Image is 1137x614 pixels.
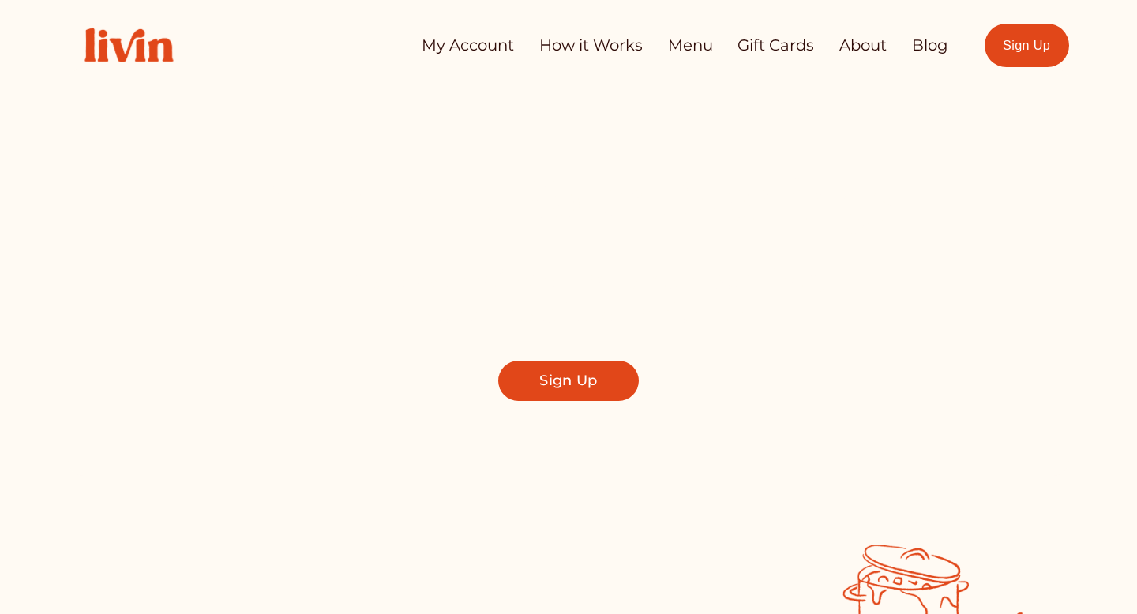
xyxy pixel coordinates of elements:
[539,30,643,61] a: How it Works
[498,361,638,401] a: Sign Up
[241,161,896,236] span: Take Back Your Evenings
[912,30,948,61] a: Blog
[839,30,887,61] a: About
[985,24,1069,67] a: Sign Up
[422,30,514,61] a: My Account
[310,261,827,329] span: Find a local chef who prepares customized, healthy meals in your kitchen
[737,30,814,61] a: Gift Cards
[68,11,189,79] img: Livin
[668,30,713,61] a: Menu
